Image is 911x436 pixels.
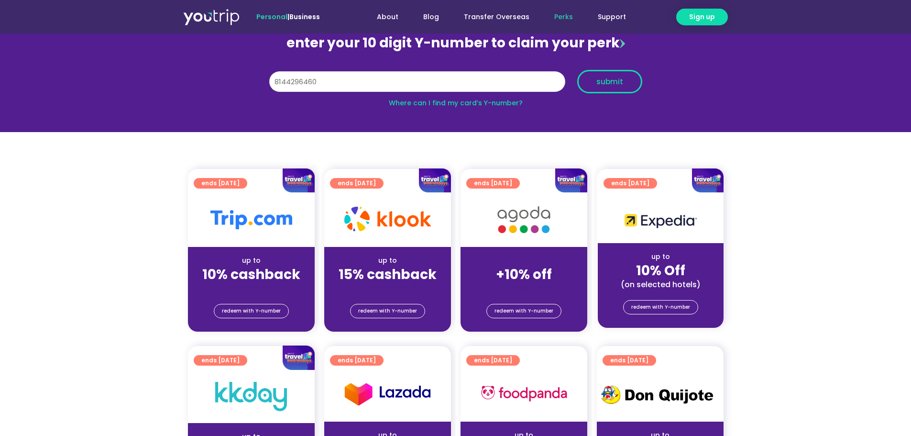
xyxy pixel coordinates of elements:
a: Blog [411,8,451,26]
strong: 10% cashback [202,265,300,284]
span: up to [515,256,533,265]
span: Sign up [689,12,715,22]
button: submit [577,70,642,93]
input: 10 digit Y-number (e.g. 8123456789) [269,71,565,92]
span: ends [DATE] [338,355,376,366]
strong: +10% off [496,265,552,284]
a: About [364,8,411,26]
a: Perks [542,8,585,26]
span: submit [596,78,623,85]
a: redeem with Y-number [486,304,561,318]
span: redeem with Y-number [631,301,690,314]
span: redeem with Y-number [222,304,281,318]
a: Sign up [676,9,728,25]
a: redeem with Y-number [350,304,425,318]
a: Where can I find my card’s Y-number? [389,98,523,108]
a: ends [DATE] [603,355,656,366]
div: up to [332,256,443,266]
a: ends [DATE] [466,355,520,366]
span: ends [DATE] [474,355,512,366]
span: redeem with Y-number [358,304,417,318]
div: enter your 10 digit Y-number to claim your perk [264,31,647,56]
span: ends [DATE] [610,355,648,366]
nav: Menu [346,8,638,26]
span: redeem with Y-number [494,304,553,318]
a: Support [585,8,638,26]
span: | [256,12,320,22]
a: Business [289,12,320,22]
div: (on selected hotels) [605,279,716,290]
span: Personal [256,12,287,22]
div: (for stays only) [468,283,580,293]
a: Transfer Overseas [451,8,542,26]
a: ends [DATE] [330,355,384,366]
div: (for stays only) [196,283,307,293]
a: redeem with Y-number [623,300,698,314]
strong: 10% Off [636,261,685,280]
div: (for stays only) [332,283,443,293]
div: up to [196,256,307,266]
a: redeem with Y-number [214,304,289,318]
div: up to [605,252,716,262]
form: Y Number [269,70,642,101]
strong: 15% cashback [339,265,437,284]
